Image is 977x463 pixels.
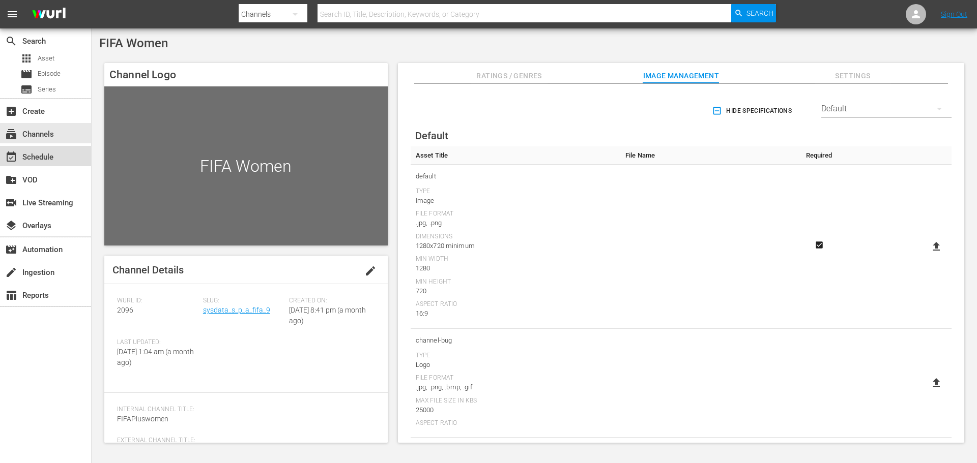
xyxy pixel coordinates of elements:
[203,306,270,314] a: sysdata_s_p_a_fifa_9
[5,35,17,47] span: Search
[416,397,615,405] div: Max File Size In Kbs
[20,83,33,96] span: Series
[416,419,615,427] div: Aspect Ratio
[416,334,615,347] span: channel-bug
[815,70,891,82] span: Settings
[5,197,17,209] span: Live Streaming
[416,233,615,241] div: Dimensions
[358,259,383,283] button: edit
[731,4,776,22] button: Search
[5,151,17,163] span: Schedule
[117,437,370,445] span: External Channel Title:
[416,241,615,251] div: 1280x720 minimum
[416,286,615,296] div: 720
[117,338,198,347] span: Last Updated:
[6,8,18,20] span: menu
[471,70,548,82] span: Ratings / Genres
[364,265,377,277] span: edit
[24,3,73,26] img: ans4CAIJ8jUAAAAAAAAAAAAAAAAAAAAAAAAgQb4GAAAAAAAAAAAAAAAAAAAAAAAAJMjXAAAAAAAAAAAAAAAAAAAAAAAAgAT5G...
[117,406,370,414] span: Internal Channel Title:
[416,308,615,319] div: 16:9
[416,352,615,360] div: Type
[416,263,615,273] div: 1280
[416,405,615,415] div: 25000
[5,289,17,301] span: Reports
[416,218,615,228] div: .jpg, .png
[112,264,184,276] span: Channel Details
[797,146,841,165] th: Required
[117,348,194,366] span: [DATE] 1:04 am (a month ago)
[38,84,56,95] span: Series
[117,306,133,314] span: 2096
[813,240,825,250] svg: Required
[416,374,615,382] div: File Format
[5,174,17,186] span: VOD
[643,70,719,82] span: Image Management
[20,68,33,80] span: Episode
[416,300,615,308] div: Aspect Ratio
[714,106,792,116] span: Hide Specifications
[416,360,615,370] div: Logo
[416,188,615,196] div: Type
[117,297,198,305] span: Wurl ID:
[117,415,168,423] span: FIFAPluswomen
[5,105,17,117] span: Create
[416,278,615,286] div: Min Height
[289,306,366,325] span: [DATE] 8:41 pm (a month ago)
[416,170,615,183] span: default
[941,10,967,18] a: Sign Out
[416,382,615,392] div: .jpg, .png, .bmp, .gif
[289,297,370,305] span: Created On:
[821,95,952,123] div: Default
[746,4,773,22] span: Search
[415,130,448,142] span: Default
[416,210,615,218] div: File Format
[38,53,54,64] span: Asset
[203,297,284,305] span: Slug:
[710,97,796,125] button: Hide Specifications
[416,255,615,263] div: Min Width
[5,243,17,256] span: Automation
[5,266,17,279] span: Ingestion
[20,52,33,65] span: Asset
[104,63,388,86] h4: Channel Logo
[416,443,615,456] span: Bits Tile
[104,86,388,245] div: FIFA Women
[38,69,61,79] span: Episode
[5,220,17,232] span: Overlays
[5,128,17,140] span: Channels
[99,36,168,50] span: FIFA Women
[411,146,620,165] th: Asset Title
[620,146,797,165] th: File Name
[416,196,615,206] div: Image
